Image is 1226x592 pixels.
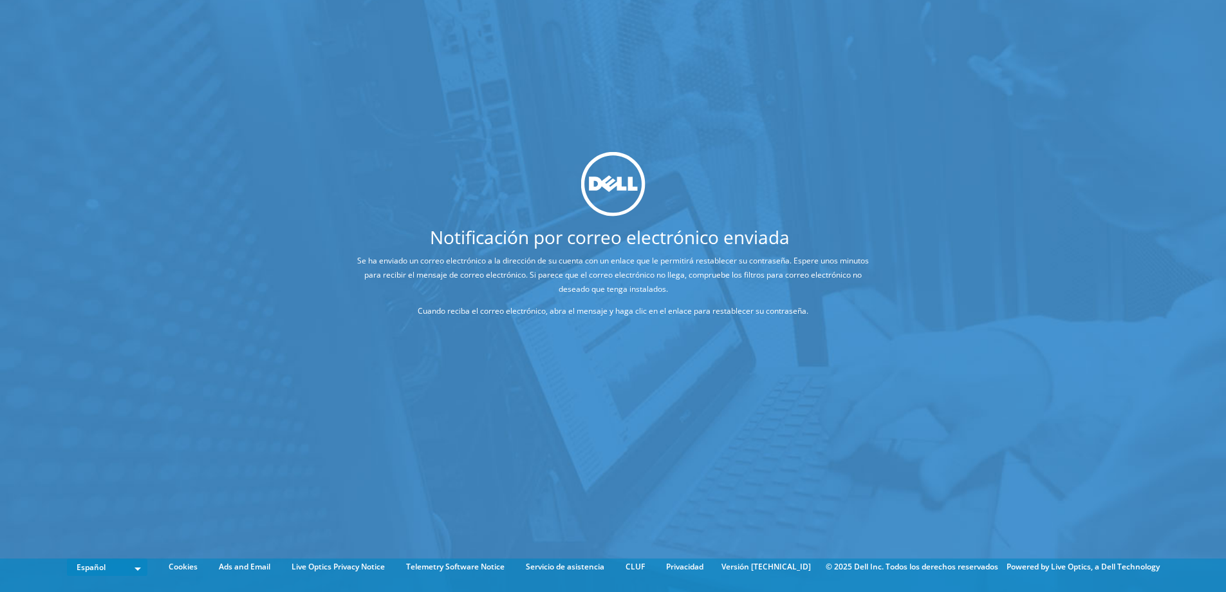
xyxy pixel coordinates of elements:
[656,560,713,574] a: Privacidad
[1007,560,1160,574] li: Powered by Live Optics, a Dell Technology
[715,560,817,574] li: Versión [TECHNICAL_ID]
[396,560,514,574] a: Telemetry Software Notice
[581,151,646,216] img: dell_svg_logo.svg
[282,560,395,574] a: Live Optics Privacy Notice
[516,560,614,574] a: Servicio de asistencia
[355,304,871,318] p: Cuando reciba el correo electrónico, abra el mensaje y haga clic en el enlace para restablecer su...
[355,254,871,296] p: Se ha enviado un correo electrónico a la dirección de su cuenta con un enlace que le permitirá re...
[306,228,913,246] h1: Notificación por correo electrónico enviada
[209,560,280,574] a: Ads and Email
[616,560,655,574] a: CLUF
[819,560,1005,574] li: © 2025 Dell Inc. Todos los derechos reservados
[159,560,207,574] a: Cookies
